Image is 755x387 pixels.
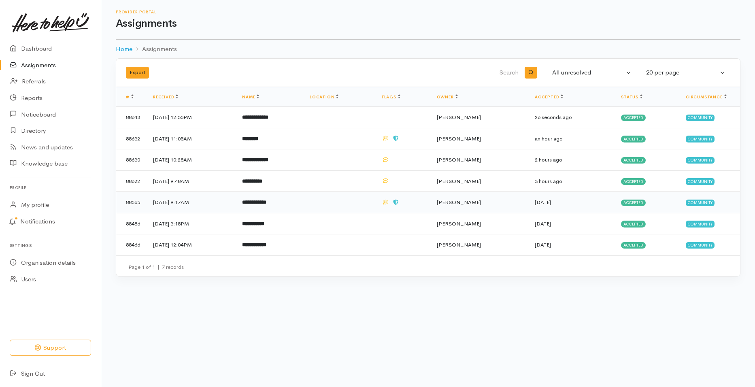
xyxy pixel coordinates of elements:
span: [PERSON_NAME] [437,135,481,142]
span: | [157,264,160,270]
time: an hour ago [535,135,563,142]
td: 88565 [116,192,147,213]
span: Accepted [621,115,646,121]
time: [DATE] [535,199,551,206]
span: Accepted [621,136,646,142]
div: 20 per page [646,68,718,77]
span: [PERSON_NAME] [437,156,481,163]
span: [PERSON_NAME] [437,199,481,206]
a: Circumstance [686,94,727,100]
h6: Profile [10,182,91,193]
span: [PERSON_NAME] [437,241,481,248]
a: Received [153,94,178,100]
td: 88486 [116,213,147,234]
td: [DATE] 10:28AM [147,149,236,171]
a: Flags [382,94,400,100]
span: Accepted [621,242,646,249]
a: Status [621,94,642,100]
button: Export [126,67,149,79]
div: All unresolved [552,68,624,77]
span: Accepted [621,221,646,227]
span: Community [686,221,715,227]
td: 88622 [116,170,147,192]
a: Owner [437,94,458,100]
small: Page 1 of 1 7 records [128,264,184,270]
td: [DATE] 9:48AM [147,170,236,192]
a: Name [242,94,259,100]
h6: Settings [10,240,91,251]
td: 88643 [116,107,147,128]
span: Accepted [621,178,646,185]
td: [DATE] 12:04PM [147,234,236,255]
button: Support [10,340,91,356]
span: Community [686,200,715,206]
time: 3 hours ago [535,178,562,185]
span: Community [686,178,715,185]
span: [PERSON_NAME] [437,114,481,121]
time: [DATE] [535,241,551,248]
td: [DATE] 9:17AM [147,192,236,213]
a: Home [116,45,132,54]
span: [PERSON_NAME] [437,220,481,227]
input: Search [337,63,521,83]
span: [PERSON_NAME] [437,178,481,185]
button: All unresolved [547,65,636,81]
span: Community [686,115,715,121]
span: Accepted [621,157,646,164]
td: 88630 [116,149,147,171]
time: [DATE] [535,220,551,227]
time: 2 hours ago [535,156,562,163]
span: Accepted [621,200,646,206]
td: [DATE] 12:55PM [147,107,236,128]
h6: Provider Portal [116,10,740,14]
span: Community [686,242,715,249]
td: [DATE] 11:05AM [147,128,236,149]
td: 88466 [116,234,147,255]
time: 26 seconds ago [535,114,572,121]
button: 20 per page [641,65,730,81]
td: 88632 [116,128,147,149]
h1: Assignments [116,18,740,30]
a: Accepted [535,94,563,100]
span: Community [686,157,715,164]
nav: breadcrumb [116,40,740,59]
span: Community [686,136,715,142]
a: # [126,94,134,100]
li: Assignments [132,45,177,54]
a: Location [310,94,338,100]
td: [DATE] 3:18PM [147,213,236,234]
